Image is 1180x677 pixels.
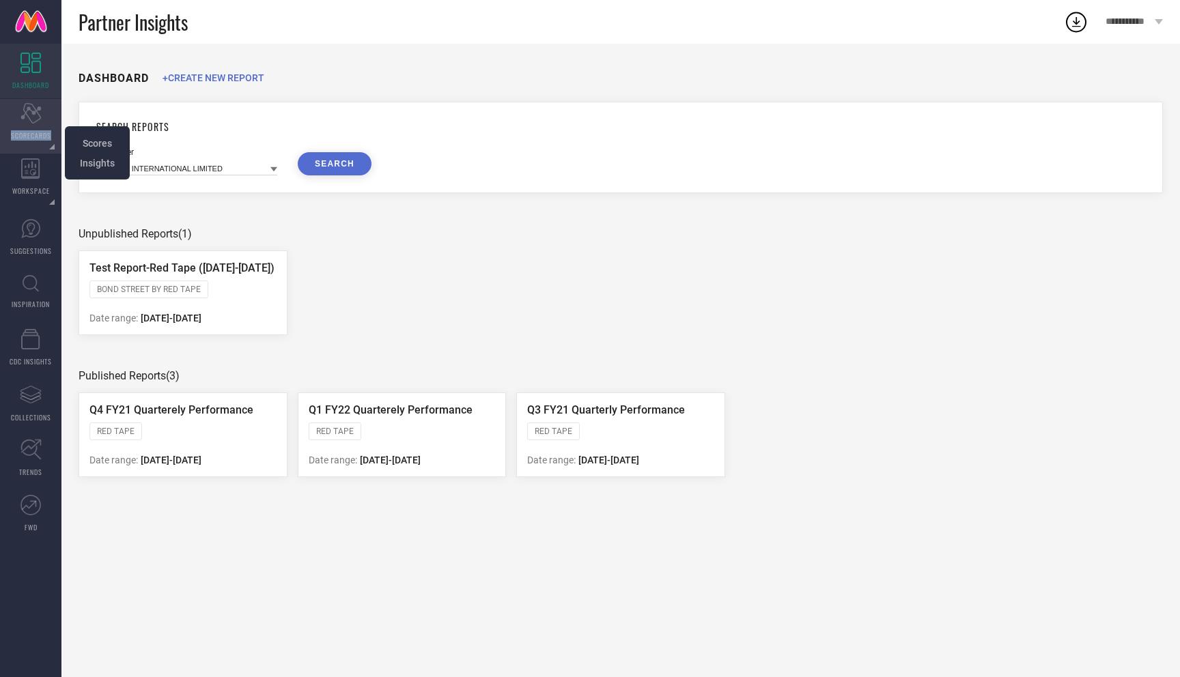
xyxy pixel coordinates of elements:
[578,455,639,465] span: [DATE] - [DATE]
[83,136,112,149] a: Scores
[79,72,149,85] h1: DASHBOARD
[535,427,572,436] span: RED TAPE
[79,369,1163,382] div: Published Reports (3)
[97,285,201,294] span: BOND STREET BY RED TAPE
[79,8,188,36] span: Partner Insights
[80,158,115,169] span: Insights
[141,313,201,323] span: [DATE] - [DATE]
[12,299,50,309] span: INSPIRATION
[527,455,576,465] span: Date range:
[316,427,354,436] span: RED TAPE
[97,427,135,436] span: RED TAPE
[89,455,138,465] span: Date range:
[10,356,52,366] span: CDC INSIGHTS
[309,403,473,416] span: Q1 FY22 Quarterely Performance
[527,403,685,416] span: Q3 FY21 Quarterly Performance
[141,455,201,465] span: [DATE] - [DATE]
[79,227,1163,240] div: Unpublished Reports (1)
[11,130,51,141] span: SCORECARDS
[89,261,275,274] span: Test Report-Red Tape ([DATE]-[DATE])
[12,186,50,196] span: WORKSPACE
[107,147,277,157] div: Partner
[25,522,38,532] span: FWD
[19,467,42,477] span: TRENDS
[1064,10,1088,34] div: Open download list
[83,138,112,149] span: Scores
[309,455,357,465] span: Date range:
[89,403,253,416] span: Q4 FY21 Quarterely Performance
[360,455,421,465] span: [DATE] - [DATE]
[96,119,1145,134] h1: SEARCH REPORTS
[163,72,264,83] span: +CREATE NEW REPORT
[12,80,49,90] span: DASHBOARD
[11,412,51,422] span: COLLECTIONS
[89,313,138,323] span: Date range:
[10,246,52,256] span: SUGGESTIONS
[298,152,371,175] button: SEARCH
[80,156,115,169] a: Insights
